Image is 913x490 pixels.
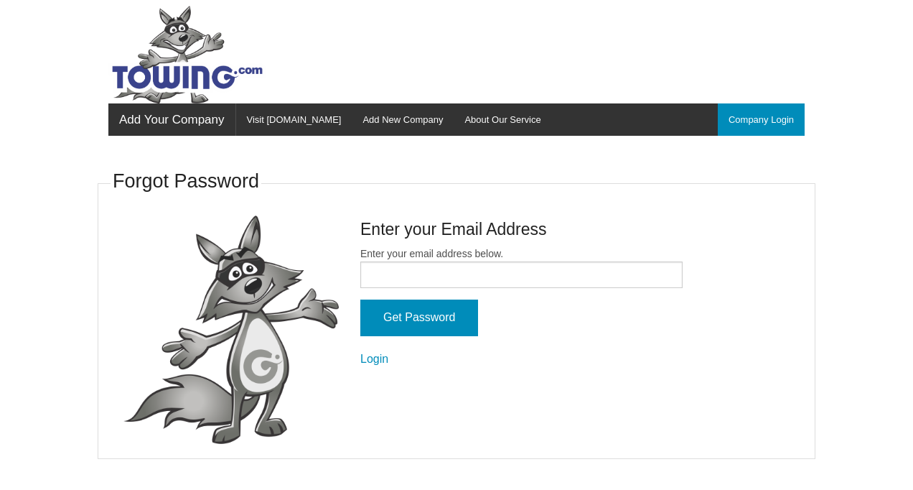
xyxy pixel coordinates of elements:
input: Enter your email address below. [360,262,683,288]
h3: Forgot Password [113,168,259,195]
a: Add Your Company [108,103,235,136]
input: Get Password [360,300,478,336]
a: Login [360,353,388,365]
h4: Enter your Email Address [360,218,683,241]
img: Towing.com Logo [108,6,266,103]
a: Visit [DOMAIN_NAME] [236,103,352,136]
img: fox-Presenting.png [123,216,339,445]
a: Add New Company [352,103,454,136]
a: About Our Service [454,103,551,136]
a: Company Login [718,103,805,136]
label: Enter your email address below. [360,246,683,288]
